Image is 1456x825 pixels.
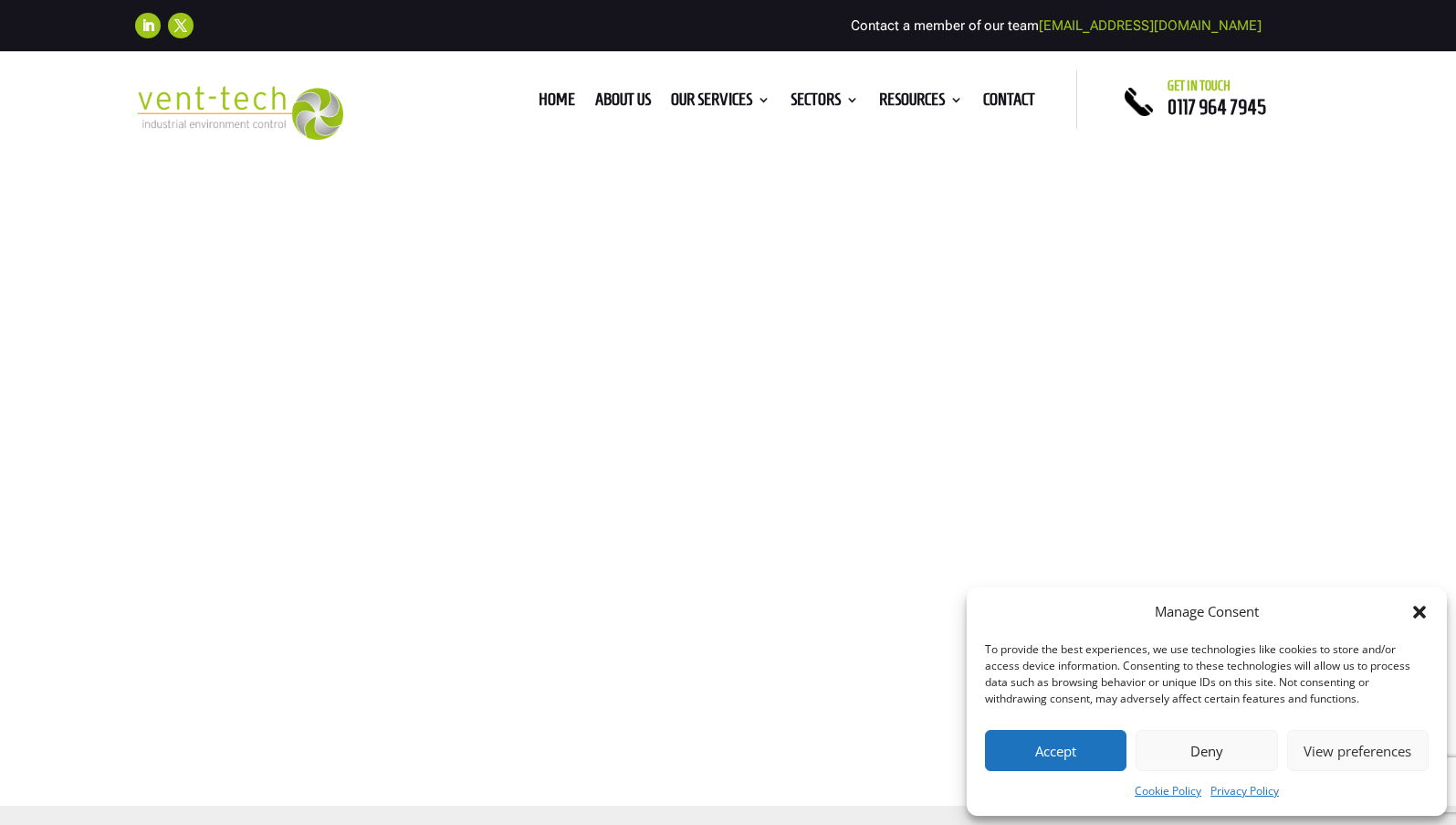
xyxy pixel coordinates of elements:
[1039,17,1262,34] a: [EMAIL_ADDRESS][DOMAIN_NAME]
[1168,96,1266,118] a: 0117 964 7945
[1210,780,1279,802] a: Privacy Policy
[985,730,1126,771] button: Accept
[879,93,963,113] a: Resources
[539,93,575,113] a: Home
[168,13,194,38] a: Follow on X
[595,93,651,113] a: About us
[1168,79,1231,93] span: Get in touch
[985,641,1427,707] div: To provide the best experiences, we use technologies like cookies to store and/or access device i...
[671,93,770,113] a: Our Services
[1155,601,1259,623] div: Manage Consent
[1135,780,1201,802] a: Cookie Policy
[1287,730,1429,771] button: View preferences
[1136,730,1277,771] button: Deny
[791,93,859,113] a: Sectors
[983,93,1035,113] a: Contact
[1410,603,1429,621] div: Close dialog
[135,86,344,140] img: 2023-09-27T08_35_16.549ZVENT-TECH---Clear-background
[135,13,161,38] a: Follow on LinkedIn
[851,17,1262,34] span: Contact a member of our team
